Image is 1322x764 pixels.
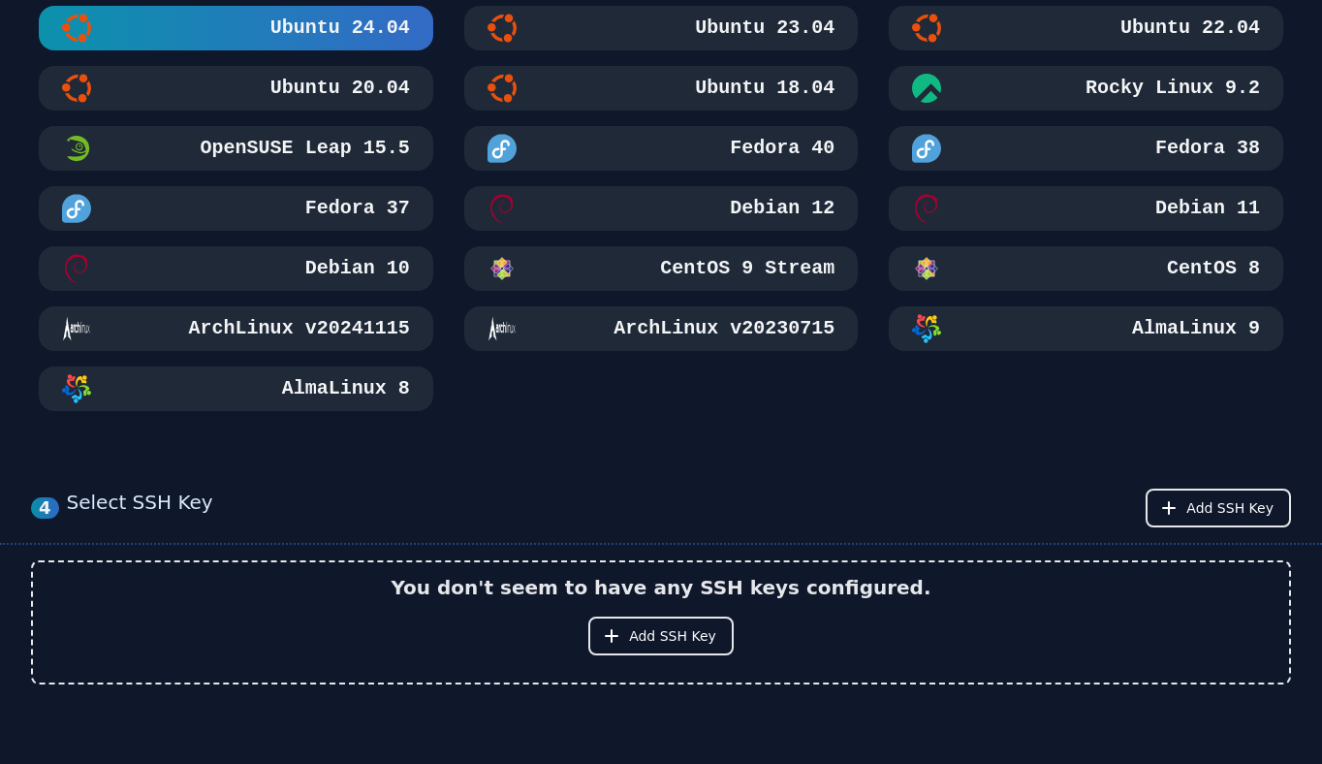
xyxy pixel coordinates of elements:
[912,134,941,163] img: Fedora 38
[912,314,941,343] img: AlmaLinux 9
[691,75,834,102] h3: Ubuntu 18.04
[1186,498,1274,518] span: Add SSH Key
[629,626,716,646] span: Add SSH Key
[39,366,433,411] button: AlmaLinux 8AlmaLinux 8
[1082,75,1260,102] h3: Rocky Linux 9.2
[62,254,91,283] img: Debian 10
[889,126,1283,171] button: Fedora 38Fedora 38
[185,315,410,342] h3: ArchLinux v20241115
[39,186,433,231] button: Fedora 37Fedora 37
[391,574,930,601] h2: You don't seem to have any SSH keys configured.
[62,374,91,403] img: AlmaLinux 8
[912,194,941,223] img: Debian 11
[62,314,91,343] img: ArchLinux v20241115
[488,134,517,163] img: Fedora 40
[278,375,410,402] h3: AlmaLinux 8
[62,194,91,223] img: Fedora 37
[267,15,410,42] h3: Ubuntu 24.04
[912,74,941,103] img: Rocky Linux 9.2
[1151,195,1260,222] h3: Debian 11
[656,255,834,282] h3: CentOS 9 Stream
[1146,489,1291,527] button: Add SSH Key
[39,306,433,351] button: ArchLinux v20241115ArchLinux v20241115
[31,497,59,520] div: 4
[1151,135,1260,162] h3: Fedora 38
[488,74,517,103] img: Ubuntu 18.04
[62,134,91,163] img: OpenSUSE Leap 15.5 Minimal
[67,489,213,527] div: Select SSH Key
[488,14,517,43] img: Ubuntu 23.04
[39,246,433,291] button: Debian 10Debian 10
[464,6,859,50] button: Ubuntu 23.04Ubuntu 23.04
[889,6,1283,50] button: Ubuntu 22.04Ubuntu 22.04
[301,195,410,222] h3: Fedora 37
[62,14,91,43] img: Ubuntu 24.04
[267,75,410,102] h3: Ubuntu 20.04
[889,246,1283,291] button: CentOS 8CentOS 8
[1163,255,1260,282] h3: CentOS 8
[464,306,859,351] button: ArchLinux v20230715ArchLinux v20230715
[588,617,734,655] button: Add SSH Key
[889,186,1283,231] button: Debian 11Debian 11
[610,315,834,342] h3: ArchLinux v20230715
[912,254,941,283] img: CentOS 8
[912,14,941,43] img: Ubuntu 22.04
[488,254,517,283] img: CentOS 9 Stream
[197,135,410,162] h3: OpenSUSE Leap 15.5
[464,246,859,291] button: CentOS 9 StreamCentOS 9 Stream
[488,314,517,343] img: ArchLinux v20230715
[726,135,834,162] h3: Fedora 40
[726,195,834,222] h3: Debian 12
[889,66,1283,111] button: Rocky Linux 9.2Rocky Linux 9.2
[62,74,91,103] img: Ubuntu 20.04
[301,255,410,282] h3: Debian 10
[464,66,859,111] button: Ubuntu 18.04Ubuntu 18.04
[889,306,1283,351] button: AlmaLinux 9AlmaLinux 9
[39,66,433,111] button: Ubuntu 20.04Ubuntu 20.04
[39,6,433,50] button: Ubuntu 24.04Ubuntu 24.04
[1117,15,1260,42] h3: Ubuntu 22.04
[691,15,834,42] h3: Ubuntu 23.04
[464,126,859,171] button: Fedora 40Fedora 40
[39,126,433,171] button: OpenSUSE Leap 15.5 MinimalOpenSUSE Leap 15.5
[464,186,859,231] button: Debian 12Debian 12
[1128,315,1260,342] h3: AlmaLinux 9
[488,194,517,223] img: Debian 12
